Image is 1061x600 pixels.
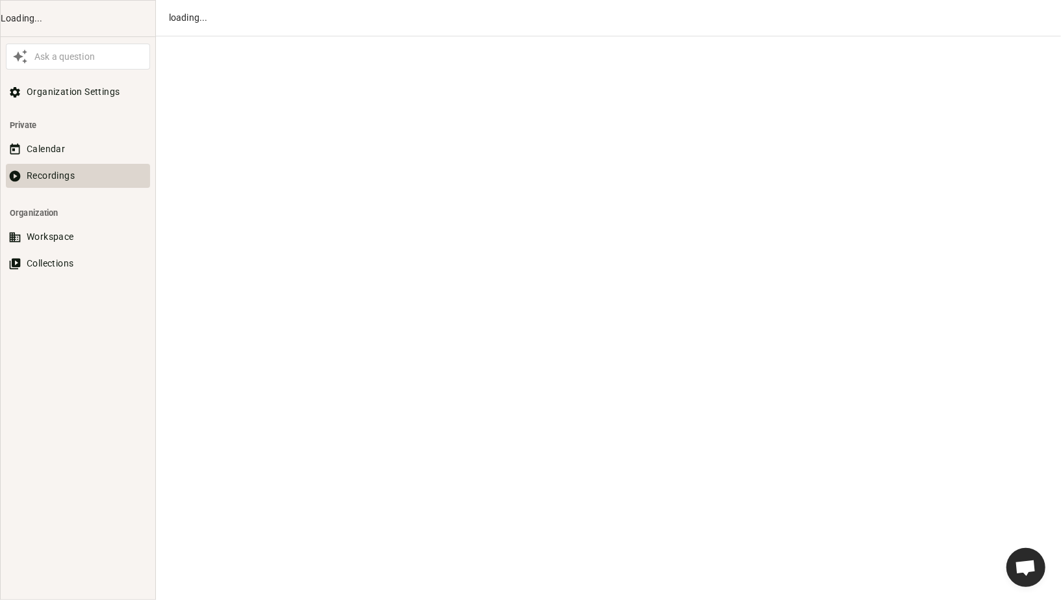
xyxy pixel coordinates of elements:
div: Ouvrir le chat [1006,548,1045,587]
li: Private [6,113,150,137]
button: Organization Settings [6,80,150,104]
button: Collections [6,252,150,276]
button: Recordings [6,164,150,188]
button: Awesile Icon [9,46,31,68]
li: Organization [6,201,150,225]
button: Workspace [6,225,150,249]
div: Loading... [1,12,155,25]
button: Calendar [6,137,150,161]
div: loading... [169,11,1042,25]
div: Ask a question [31,50,147,64]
